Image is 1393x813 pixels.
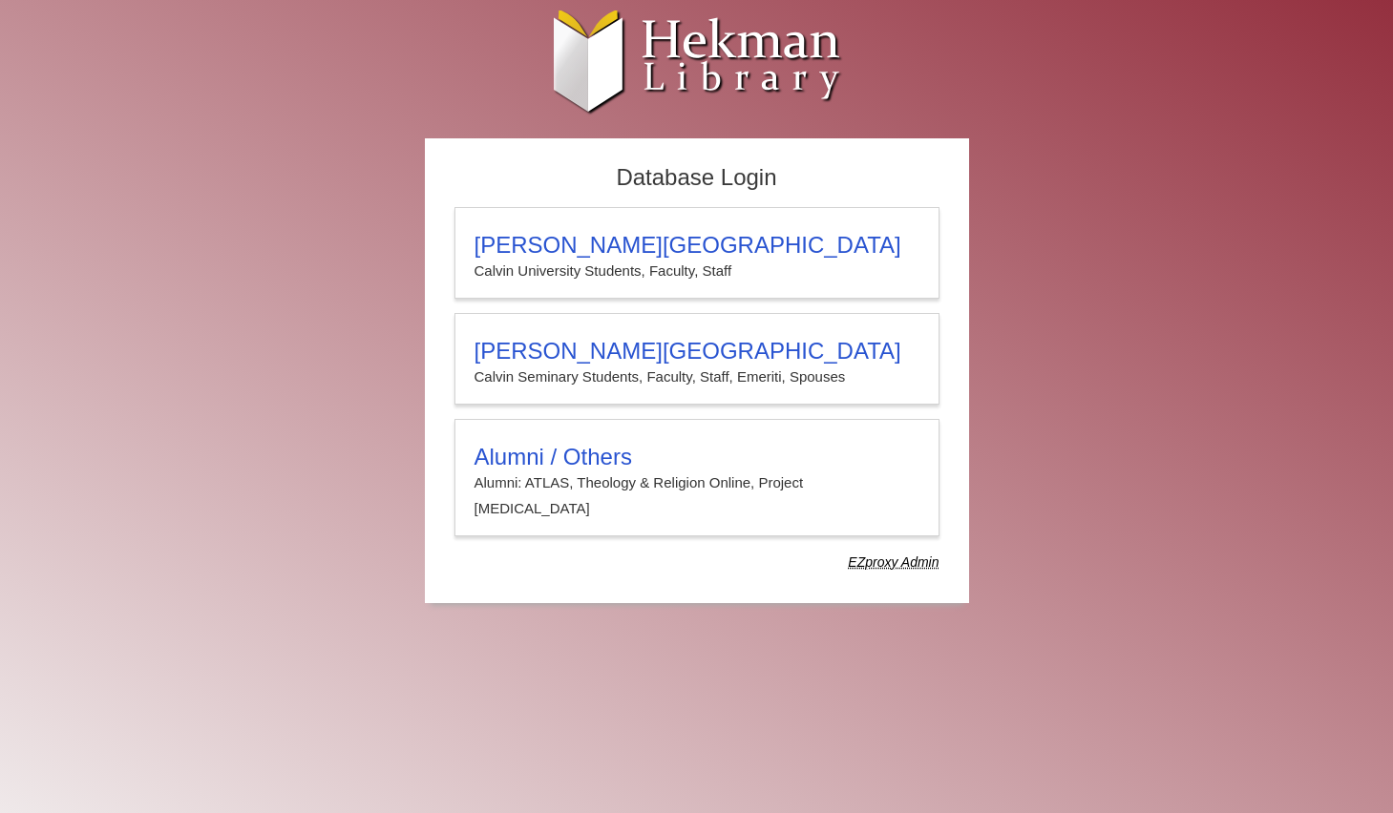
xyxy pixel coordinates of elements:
[475,470,919,521] p: Alumni: ATLAS, Theology & Religion Online, Project [MEDICAL_DATA]
[445,158,949,198] h2: Database Login
[475,444,919,521] summary: Alumni / OthersAlumni: ATLAS, Theology & Religion Online, Project [MEDICAL_DATA]
[475,444,919,470] h3: Alumni / Others
[475,259,919,283] p: Calvin University Students, Faculty, Staff
[475,338,919,365] h3: [PERSON_NAME][GEOGRAPHIC_DATA]
[848,554,939,570] dfn: Use Alumni login
[475,232,919,259] h3: [PERSON_NAME][GEOGRAPHIC_DATA]
[454,207,939,299] a: [PERSON_NAME][GEOGRAPHIC_DATA]Calvin University Students, Faculty, Staff
[475,365,919,389] p: Calvin Seminary Students, Faculty, Staff, Emeriti, Spouses
[454,313,939,405] a: [PERSON_NAME][GEOGRAPHIC_DATA]Calvin Seminary Students, Faculty, Staff, Emeriti, Spouses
